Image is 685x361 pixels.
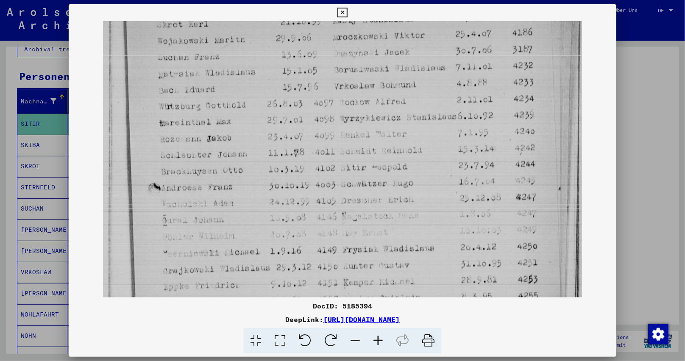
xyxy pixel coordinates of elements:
[648,324,668,344] div: Zustimmung ändern
[69,314,617,325] div: DeepLink:
[648,324,668,344] img: Zustimmung ändern
[69,301,617,311] div: DocID: 5185394
[323,315,400,324] a: [URL][DOMAIN_NAME]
